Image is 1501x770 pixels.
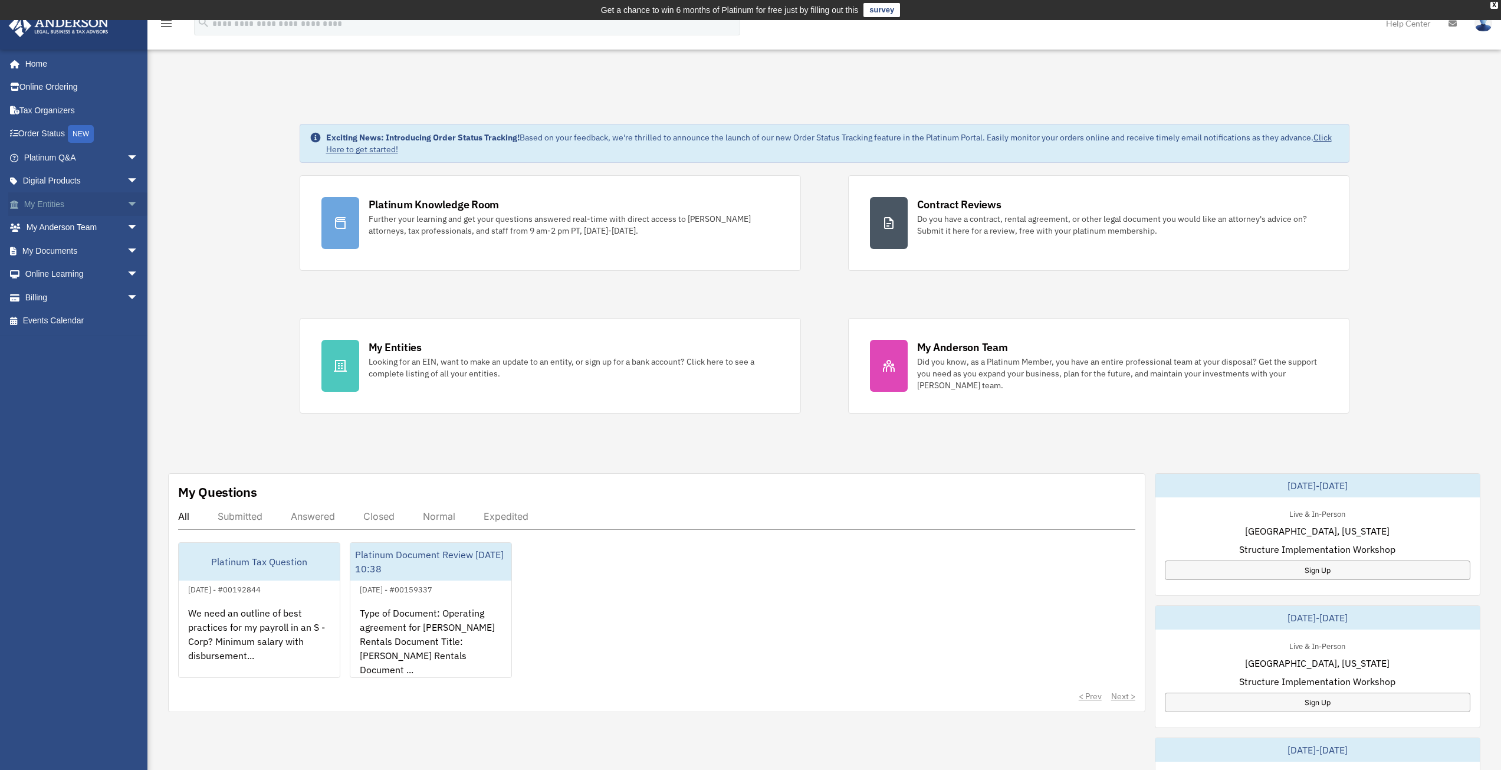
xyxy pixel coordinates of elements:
[369,197,500,212] div: Platinum Knowledge Room
[350,597,511,689] div: Type of Document: Operating agreement for [PERSON_NAME] Rentals Document Title: [PERSON_NAME] Ren...
[8,76,156,99] a: Online Ordering
[1245,656,1390,670] span: [GEOGRAPHIC_DATA], [US_STATE]
[1474,15,1492,32] img: User Pic
[1490,2,1498,9] div: close
[350,542,512,678] a: Platinum Document Review [DATE] 10:38[DATE] - #00159337Type of Document: Operating agreement for ...
[127,263,150,287] span: arrow_drop_down
[1165,693,1470,712] a: Sign Up
[127,169,150,194] span: arrow_drop_down
[350,582,442,595] div: [DATE] - #00159337
[127,239,150,263] span: arrow_drop_down
[848,175,1349,271] a: Contract Reviews Do you have a contract, rental agreement, or other legal document you would like...
[484,510,528,522] div: Expedited
[300,175,801,271] a: Platinum Knowledge Room Further your learning and get your questions answered real-time with dire...
[291,510,335,522] div: Answered
[1155,474,1480,497] div: [DATE]-[DATE]
[127,216,150,240] span: arrow_drop_down
[369,213,779,237] div: Further your learning and get your questions answered real-time with direct access to [PERSON_NAM...
[1280,639,1355,651] div: Live & In-Person
[848,318,1349,414] a: My Anderson Team Did you know, as a Platinum Member, you have an entire professional team at your...
[178,483,257,501] div: My Questions
[8,309,156,333] a: Events Calendar
[1155,606,1480,630] div: [DATE]-[DATE]
[8,263,156,286] a: Online Learningarrow_drop_down
[350,543,511,581] div: Platinum Document Review [DATE] 10:38
[127,146,150,170] span: arrow_drop_down
[1245,524,1390,538] span: [GEOGRAPHIC_DATA], [US_STATE]
[917,213,1328,237] div: Do you have a contract, rental agreement, or other legal document you would like an attorney's ad...
[863,3,900,17] a: survey
[369,356,779,379] div: Looking for an EIN, want to make an update to an entity, or sign up for a bank account? Click her...
[8,52,150,76] a: Home
[8,216,156,240] a: My Anderson Teamarrow_drop_down
[127,192,150,217] span: arrow_drop_down
[326,132,1332,155] a: Click Here to get started!
[68,125,94,143] div: NEW
[218,510,262,522] div: Submitted
[8,239,156,263] a: My Documentsarrow_drop_down
[8,99,156,122] a: Tax Organizers
[179,597,340,689] div: We need an outline of best practices for my payroll in an S - Corp? Minimum salary with disbursem...
[601,3,859,17] div: Get a chance to win 6 months of Platinum for free just by filling out this
[300,318,801,414] a: My Entities Looking for an EIN, want to make an update to an entity, or sign up for a bank accoun...
[178,510,189,522] div: All
[197,16,210,29] i: search
[1280,507,1355,519] div: Live & In-Person
[8,192,156,216] a: My Entitiesarrow_drop_down
[8,169,156,193] a: Digital Productsarrow_drop_down
[8,146,156,169] a: Platinum Q&Aarrow_drop_down
[1239,542,1395,556] span: Structure Implementation Workshop
[179,543,340,581] div: Platinum Tax Question
[1155,738,1480,762] div: [DATE]-[DATE]
[917,340,1008,355] div: My Anderson Team
[159,17,173,31] i: menu
[423,510,455,522] div: Normal
[159,21,173,31] a: menu
[363,510,395,522] div: Closed
[1165,561,1470,580] a: Sign Up
[5,14,112,37] img: Anderson Advisors Platinum Portal
[326,132,1339,155] div: Based on your feedback, we're thrilled to announce the launch of our new Order Status Tracking fe...
[179,582,270,595] div: [DATE] - #00192844
[326,132,520,143] strong: Exciting News: Introducing Order Status Tracking!
[917,356,1328,391] div: Did you know, as a Platinum Member, you have an entire professional team at your disposal? Get th...
[1239,674,1395,689] span: Structure Implementation Workshop
[917,197,1001,212] div: Contract Reviews
[8,122,156,146] a: Order StatusNEW
[369,340,422,355] div: My Entities
[8,286,156,309] a: Billingarrow_drop_down
[127,286,150,310] span: arrow_drop_down
[178,542,340,678] a: Platinum Tax Question[DATE] - #00192844We need an outline of best practices for my payroll in an ...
